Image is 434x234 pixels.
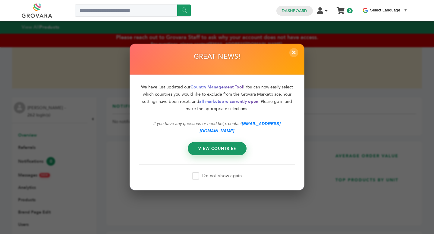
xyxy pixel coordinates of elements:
[347,8,353,13] span: 0
[199,98,258,104] span: all markets are currently open
[139,83,295,112] p: We have just updated our ! You can now easily select which countries you would like to exclude fr...
[194,53,241,64] h2: GREAT NEWS!
[404,8,407,12] span: ▼
[190,84,243,90] span: Country Management Tool
[337,5,344,12] a: My Cart
[75,5,191,17] input: Search a product or brand...
[289,48,298,57] span: ×
[139,120,295,134] p: If you have any questions or need help, contact
[370,8,407,12] a: Select Language​
[370,8,400,12] span: Select Language
[188,142,247,155] a: VIEW COUNTRIES
[192,172,242,180] label: Do not show again
[200,121,281,133] a: [EMAIL_ADDRESS][DOMAIN_NAME]
[282,8,307,14] a: Dashboard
